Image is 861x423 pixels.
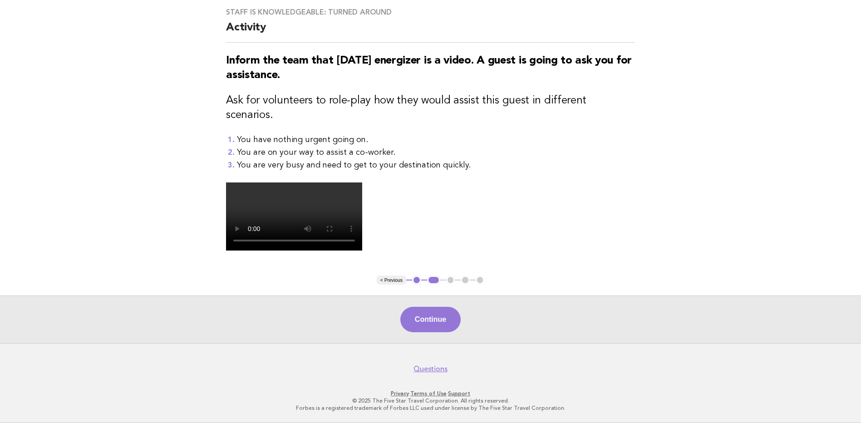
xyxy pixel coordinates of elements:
[226,8,635,17] h3: Staff is knowledgeable: Turned around
[237,159,635,172] li: You are very busy and need to get to your destination quickly.
[226,55,632,81] strong: Inform the team that [DATE] energizer is a video. A guest is going to ask you for assistance.
[226,93,635,123] h3: Ask for volunteers to role-play how they would assist this guest in different scenarios.
[400,307,461,332] button: Continue
[391,390,409,397] a: Privacy
[153,404,708,412] p: Forbes is a registered trademark of Forbes LLC used under license by The Five Star Travel Corpora...
[412,275,421,285] button: 1
[427,275,440,285] button: 2
[448,390,470,397] a: Support
[413,364,448,374] a: Questions
[377,275,406,285] button: < Previous
[237,133,635,146] li: You have nothing urgent going on.
[153,390,708,397] p: · ·
[410,390,447,397] a: Terms of Use
[237,146,635,159] li: You are on your way to assist a co-worker.
[226,20,635,43] h2: Activity
[153,397,708,404] p: © 2025 The Five Star Travel Corporation. All rights reserved.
